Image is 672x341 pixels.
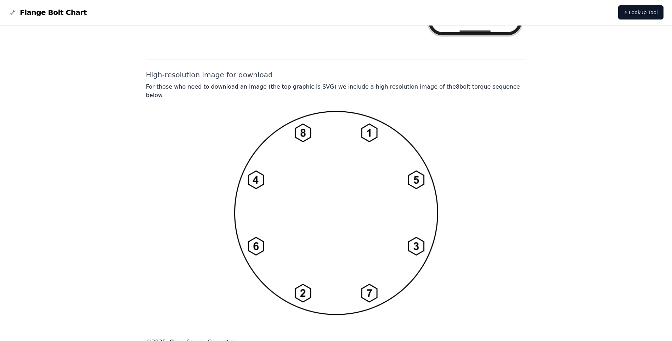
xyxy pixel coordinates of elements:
a: ⚡ Lookup Tool [618,5,663,19]
img: 8 bolt torque pattern [234,111,438,315]
a: Flange Bolt Chart LogoFlange Bolt Chart [9,7,87,17]
img: Flange Bolt Chart Logo [9,8,17,17]
h2: High-resolution image for download [146,70,526,80]
p: For those who need to download an image (the top graphic is SVG) we include a high resolution ima... [146,83,526,100]
span: Flange Bolt Chart [20,7,87,17]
